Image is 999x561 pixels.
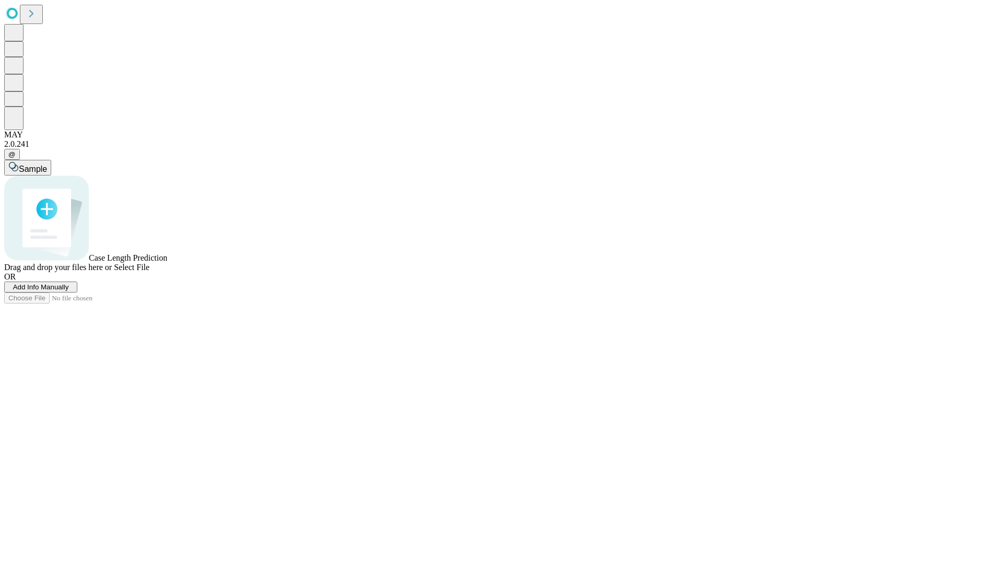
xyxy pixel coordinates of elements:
span: Add Info Manually [13,283,69,291]
button: @ [4,149,20,160]
div: MAY [4,130,995,139]
span: Drag and drop your files here or [4,263,112,272]
button: Sample [4,160,51,176]
span: OR [4,272,16,281]
span: Sample [19,165,47,173]
button: Add Info Manually [4,282,77,293]
span: @ [8,150,16,158]
span: Case Length Prediction [89,253,167,262]
span: Select File [114,263,149,272]
div: 2.0.241 [4,139,995,149]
